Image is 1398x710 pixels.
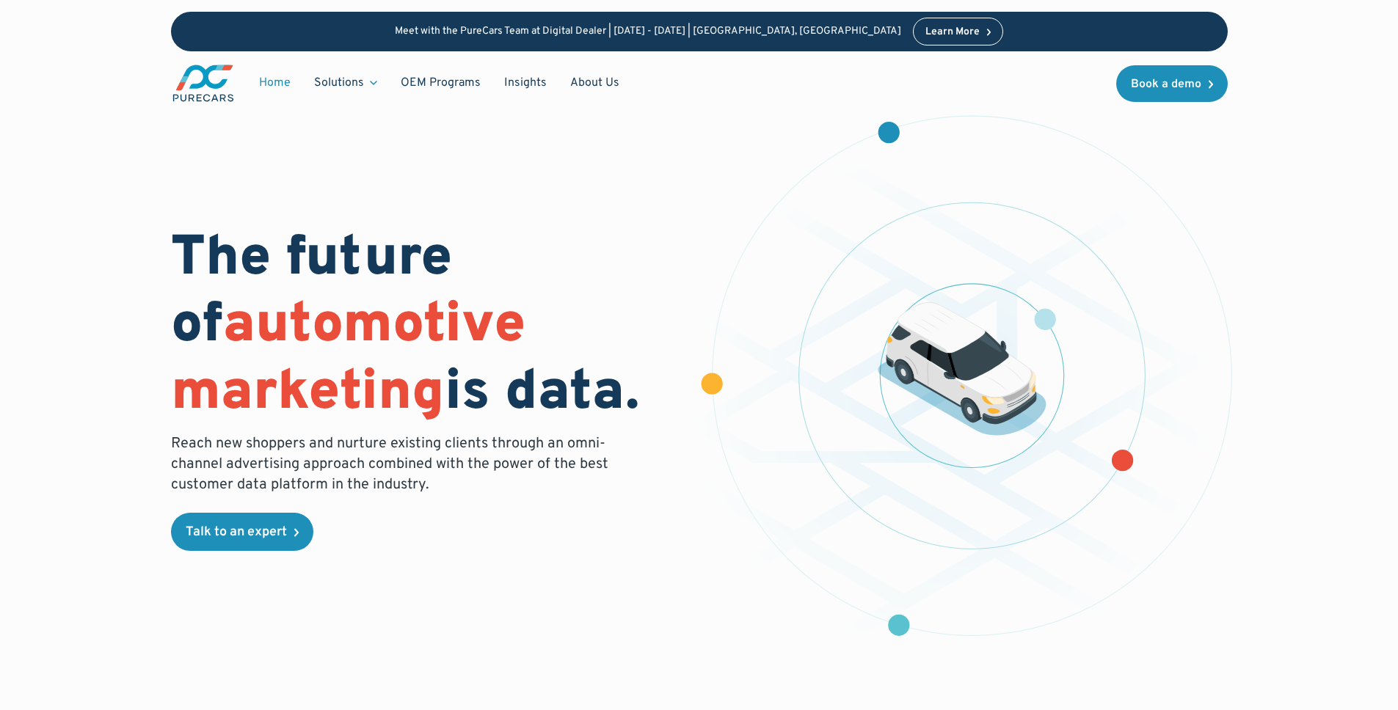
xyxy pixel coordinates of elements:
[1131,78,1201,90] div: Book a demo
[171,63,236,103] a: main
[171,227,682,428] h1: The future of is data.
[314,75,364,91] div: Solutions
[925,27,980,37] div: Learn More
[186,526,287,539] div: Talk to an expert
[913,18,1004,45] a: Learn More
[878,302,1046,436] img: illustration of a vehicle
[302,69,389,97] div: Solutions
[171,433,617,495] p: Reach new shoppers and nurture existing clients through an omni-channel advertising approach comb...
[171,513,313,551] a: Talk to an expert
[558,69,631,97] a: About Us
[1116,65,1228,102] a: Book a demo
[247,69,302,97] a: Home
[171,291,525,428] span: automotive marketing
[389,69,492,97] a: OEM Programs
[492,69,558,97] a: Insights
[171,63,236,103] img: purecars logo
[395,26,901,38] p: Meet with the PureCars Team at Digital Dealer | [DATE] - [DATE] | [GEOGRAPHIC_DATA], [GEOGRAPHIC_...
